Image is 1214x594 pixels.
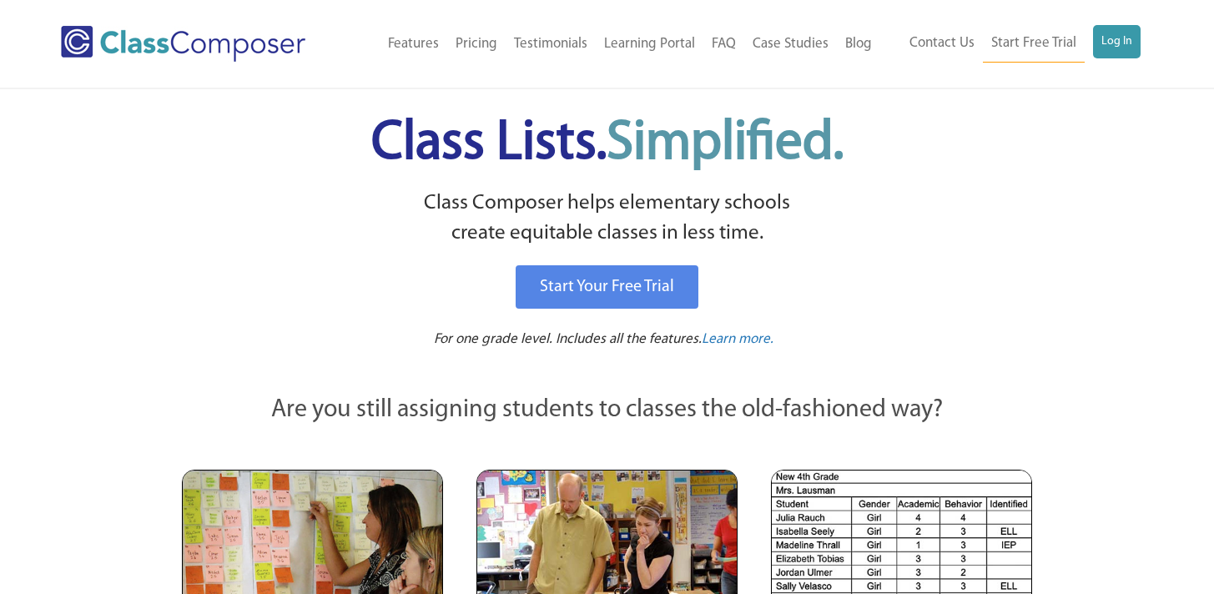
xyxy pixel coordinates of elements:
a: Pricing [447,26,506,63]
p: Class Composer helps elementary schools create equitable classes in less time. [179,189,1035,249]
p: Are you still assigning students to classes the old-fashioned way? [182,392,1033,429]
span: Class Lists. [371,117,844,171]
nav: Header Menu [880,25,1141,63]
a: Contact Us [901,25,983,62]
span: Learn more. [702,332,773,346]
a: FAQ [703,26,744,63]
a: Log In [1093,25,1141,58]
nav: Header Menu [346,26,880,63]
span: Simplified. [607,117,844,171]
a: Learning Portal [596,26,703,63]
a: Blog [837,26,880,63]
a: Testimonials [506,26,596,63]
span: For one grade level. Includes all the features. [434,332,702,346]
img: Class Composer [61,26,305,62]
a: Features [380,26,447,63]
a: Start Free Trial [983,25,1085,63]
a: Learn more. [702,330,773,350]
a: Case Studies [744,26,837,63]
span: Start Your Free Trial [540,279,674,295]
a: Start Your Free Trial [516,265,698,309]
